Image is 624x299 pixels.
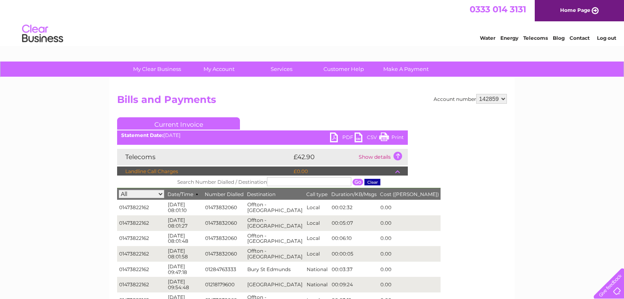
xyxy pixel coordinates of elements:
a: 0333 014 3131 [470,4,526,14]
td: [DATE] 08:01:27 [166,215,203,231]
td: 01473832060 [203,215,245,231]
td: 01473822162 [117,215,166,231]
td: Offton - [GEOGRAPHIC_DATA] [245,215,305,231]
th: Search Number Dialled / Destination [117,176,441,188]
td: £42.90 [292,149,357,165]
td: 00:03:37 [330,262,378,277]
td: Local [305,231,330,247]
td: 0.00 [378,200,441,215]
td: £0.00 [292,167,395,176]
a: CSV [355,132,379,144]
span: Destination [247,191,276,197]
td: 0.00 [378,277,441,292]
img: logo.png [22,21,63,46]
a: Services [248,62,315,77]
a: Print [379,132,404,144]
a: Customer Help [310,62,378,77]
td: 0.00 [378,231,441,247]
div: Clear Business is a trading name of Verastar Limited (registered in [GEOGRAPHIC_DATA] No. 3667643... [119,5,506,40]
td: National [305,262,330,277]
h2: Bills and Payments [117,94,507,110]
a: Current Invoice [117,117,240,130]
td: 01473832060 [203,231,245,247]
td: Offton - [GEOGRAPHIC_DATA] [245,246,305,262]
a: Make A Payment [372,62,440,77]
td: 01473832060 [203,200,245,215]
td: 0.00 [378,246,441,262]
td: [DATE] 09:54:48 [166,277,203,292]
td: 0.00 [378,215,441,231]
td: 0.00 [378,262,441,277]
a: Telecoms [523,35,548,41]
td: [DATE] 08:01:58 [166,246,203,262]
td: Local [305,200,330,215]
span: Cost ([PERSON_NAME]) [380,191,439,197]
td: Offton - [GEOGRAPHIC_DATA] [245,231,305,247]
td: 00:05:07 [330,215,378,231]
td: 00:09:24 [330,277,378,292]
td: 01473822162 [117,262,166,277]
td: National [305,277,330,292]
td: Show details [357,149,408,165]
a: Blog [553,35,565,41]
a: Energy [500,35,518,41]
td: [DATE] 09:47:18 [166,262,203,277]
td: [GEOGRAPHIC_DATA] [245,277,305,292]
a: My Account [185,62,253,77]
td: Telecoms [117,149,292,165]
td: [DATE] 08:01:10 [166,200,203,215]
td: 01473822162 [117,246,166,262]
a: Water [480,35,495,41]
td: Landline Call Charges [117,167,292,176]
div: Account number [434,94,507,104]
div: [DATE] [117,132,408,138]
td: 01473822162 [117,277,166,292]
td: 01218179600 [203,277,245,292]
td: 00:02:32 [330,200,378,215]
td: Local [305,246,330,262]
td: 01473822162 [117,200,166,215]
td: 00:06:10 [330,231,378,247]
a: Log out [597,35,616,41]
td: 01284763333 [203,262,245,277]
b: Statement Date: [121,132,163,138]
td: Offton - [GEOGRAPHIC_DATA] [245,200,305,215]
td: 01473822162 [117,231,166,247]
td: 01473832060 [203,246,245,262]
a: My Clear Business [123,62,191,77]
td: 00:00:05 [330,246,378,262]
td: Local [305,215,330,231]
span: Call type [306,191,328,197]
a: Contact [570,35,590,41]
span: Duration/KB/Msgs [331,191,377,197]
span: Number Dialled [205,191,244,197]
td: Bury St Edmunds [245,262,305,277]
td: [DATE] 08:01:48 [166,231,203,247]
span: Date/Time [167,191,201,197]
a: PDF [330,132,355,144]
